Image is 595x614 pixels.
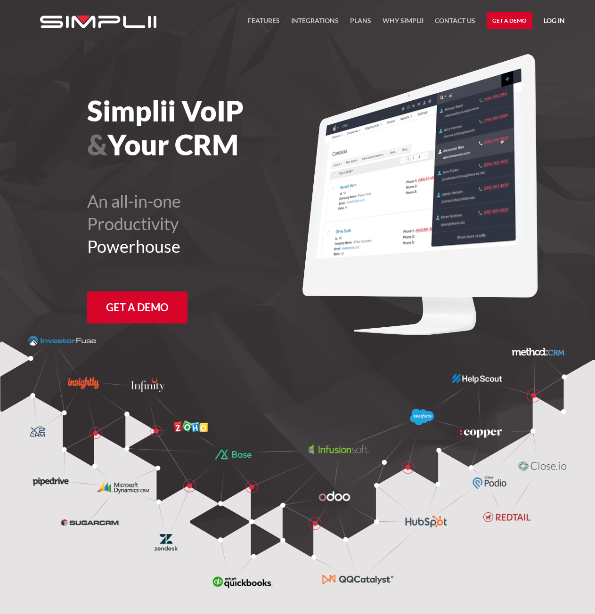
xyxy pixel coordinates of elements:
[350,15,371,32] a: Plans
[28,336,567,588] img: Numerous CRM brand names connected to each other through Simplii
[291,15,339,32] a: Integrations
[544,15,565,29] a: Log in
[87,190,350,258] h2: An all-in-one Productivity
[87,236,180,257] span: Powerhouse
[87,94,350,162] h1: Simplii VoIP Your CRM
[383,15,424,32] a: Why Simplii
[487,12,532,29] a: Get a Demo
[87,128,107,162] span: &
[435,15,475,32] a: Contact US
[87,291,187,323] a: Get a Demo
[40,16,156,28] img: Simplii
[248,15,280,32] a: FEATURES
